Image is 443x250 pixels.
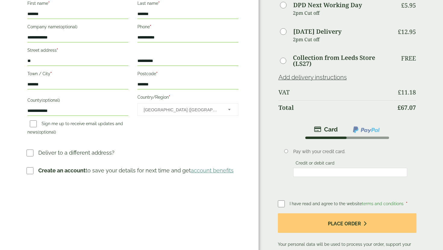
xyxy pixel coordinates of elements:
[27,69,128,80] label: Town / City
[150,24,151,29] abbr: required
[137,103,238,116] span: Country/Region
[295,170,405,175] iframe: Secure card payment input frame
[137,23,238,33] label: Phone
[278,213,416,233] button: Place order
[290,201,405,206] span: I have read and agree to the website
[144,103,220,116] span: United Kingdom (UK)
[278,74,347,81] a: Add delivery instructions
[27,96,128,106] label: County
[278,85,393,100] th: VAT
[38,166,234,174] p: to save your details for next time and get
[27,121,123,136] label: Sign me up to receive email updates and news
[137,69,238,80] label: Postcode
[48,1,50,6] abbr: required
[50,71,52,76] abbr: required
[156,71,158,76] abbr: required
[406,201,407,206] abbr: required
[401,1,404,9] span: £
[352,126,380,134] img: ppcp-gateway.png
[293,55,393,67] label: Collection from Leeds Store (LS27)
[59,24,77,29] span: (optional)
[397,103,416,112] bdi: 67.07
[42,98,60,103] span: (optional)
[401,1,416,9] bdi: 5.95
[38,149,115,157] p: Deliver to a different address?
[57,48,58,53] abbr: required
[293,161,337,167] label: Credit or debit card
[27,23,128,33] label: Company name
[398,28,416,36] bdi: 12.95
[293,2,362,8] label: DPD Next Working Day
[293,35,393,44] p: 2pm Cut off
[293,8,393,17] p: 2pm Cut off
[314,126,338,133] img: stripe.png
[38,130,56,134] span: (optional)
[27,46,128,56] label: Street address
[397,103,401,112] span: £
[30,120,37,127] input: Sign me up to receive email updates and news(optional)
[169,95,170,100] abbr: required
[293,29,341,35] label: [DATE] Delivery
[38,167,86,174] strong: Create an account
[158,1,160,6] abbr: required
[401,55,416,62] p: Free
[278,100,393,115] th: Total
[293,148,407,155] p: Pay with your credit card.
[398,28,401,36] span: £
[398,88,401,96] span: £
[191,167,234,174] a: account benefits
[137,93,238,103] label: Country/Region
[398,88,416,96] bdi: 11.18
[362,201,404,206] a: terms and conditions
